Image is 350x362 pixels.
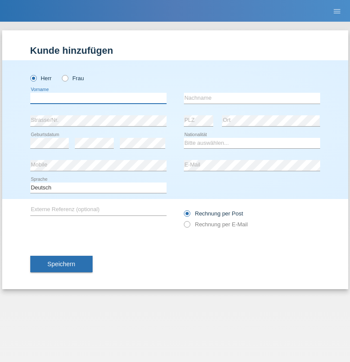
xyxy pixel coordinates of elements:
input: Rechnung per E-Mail [184,221,189,232]
input: Frau [62,75,67,81]
i: menu [333,7,341,16]
button: Speichern [30,256,93,272]
label: Rechnung per Post [184,210,243,217]
label: Frau [62,75,84,82]
label: Herr [30,75,52,82]
input: Rechnung per Post [184,210,189,221]
span: Speichern [48,261,75,267]
input: Herr [30,75,36,81]
a: menu [328,8,346,13]
label: Rechnung per E-Mail [184,221,248,228]
h1: Kunde hinzufügen [30,45,320,56]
